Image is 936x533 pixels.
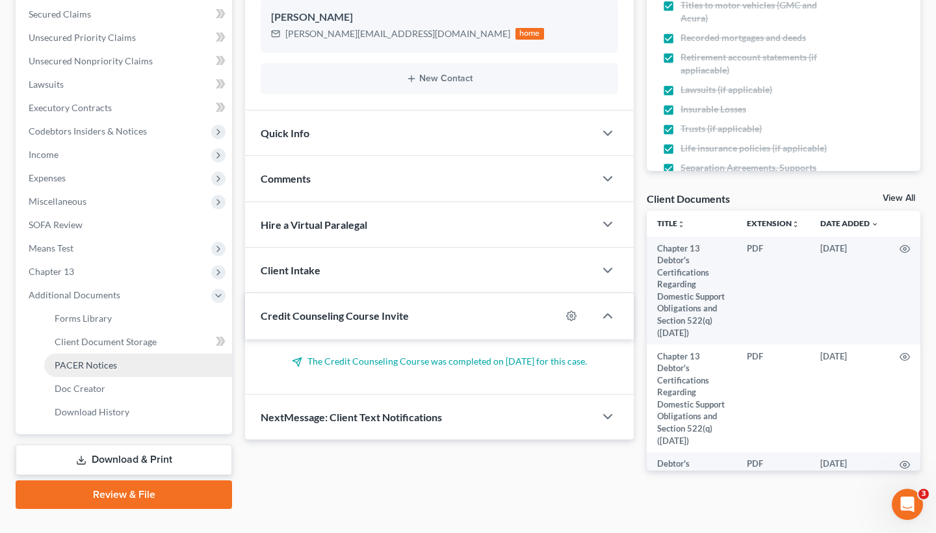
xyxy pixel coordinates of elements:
span: Miscellaneous [29,196,86,207]
span: Lawsuits (if applicable) [681,83,772,96]
td: Chapter 13 Debtor's Certifications Regarding Domestic Support Obligations and Section 522(q) ([DA... [647,344,736,452]
span: Life insurance policies (if applicable) [681,142,827,155]
span: Comments [261,172,311,185]
a: Doc Creator [44,377,232,400]
span: Secured Claims [29,8,91,19]
span: 3 [918,489,929,499]
a: Lawsuits [18,73,232,96]
span: SOFA Review [29,219,83,230]
a: View All [883,194,915,203]
div: [PERSON_NAME] [271,10,608,25]
iframe: Intercom live chat [892,489,923,520]
span: Forms Library [55,313,112,324]
td: Debtor's Electronic Noticing Request (DeBN) ([DATE]) [647,452,736,512]
td: PDF [736,344,810,452]
span: NextMessage: Client Text Notifications [261,411,442,423]
p: The Credit Counseling Course was completed on [DATE] for this case. [261,355,618,368]
span: Codebtors Insiders & Notices [29,125,147,136]
div: [PERSON_NAME][EMAIL_ADDRESS][DOMAIN_NAME] [285,27,510,40]
span: Hire a Virtual Paralegal [261,218,367,231]
span: Download History [55,406,129,417]
a: Download & Print [16,445,232,475]
span: Additional Documents [29,289,120,300]
a: Forms Library [44,307,232,330]
span: Income [29,149,58,160]
a: Executory Contracts [18,96,232,120]
button: New Contact [271,73,608,84]
a: SOFA Review [18,213,232,237]
span: Lawsuits [29,79,64,90]
span: Retirement account statements (if appliacable) [681,51,841,77]
span: Expenses [29,172,66,183]
a: Client Document Storage [44,330,232,354]
i: expand_more [871,220,879,228]
span: Means Test [29,242,73,253]
span: Insurable Losses [681,103,746,116]
a: Unsecured Nonpriority Claims [18,49,232,73]
a: Download History [44,400,232,424]
span: Unsecured Priority Claims [29,32,136,43]
span: Chapter 13 [29,266,74,277]
a: Secured Claims [18,3,232,26]
span: Separation Agreements, Supports Orders or Decrees of Divorce (if applicable) [681,161,841,200]
span: Executory Contracts [29,102,112,113]
span: Quick Info [261,127,309,139]
td: [DATE] [810,452,889,512]
i: unfold_more [677,220,685,228]
span: Doc Creator [55,383,105,394]
td: PDF [736,237,810,344]
td: PDF [736,452,810,512]
span: Recorded mortgages and deeds [681,31,806,44]
span: Trusts (if applicable) [681,122,762,135]
span: Unsecured Nonpriority Claims [29,55,153,66]
a: Unsecured Priority Claims [18,26,232,49]
a: Extensionunfold_more [747,218,799,228]
span: PACER Notices [55,359,117,370]
span: Client Document Storage [55,336,157,347]
span: Client Intake [261,264,320,276]
div: Client Documents [647,192,730,205]
td: Chapter 13 Debtor's Certifications Regarding Domestic Support Obligations and Section 522(q) ([DA... [647,237,736,344]
td: [DATE] [810,237,889,344]
a: PACER Notices [44,354,232,377]
a: Date Added expand_more [820,218,879,228]
a: Titleunfold_more [657,218,685,228]
span: Credit Counseling Course Invite [261,309,409,322]
a: Review & File [16,480,232,509]
div: home [515,28,544,40]
i: unfold_more [792,220,799,228]
td: [DATE] [810,344,889,452]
